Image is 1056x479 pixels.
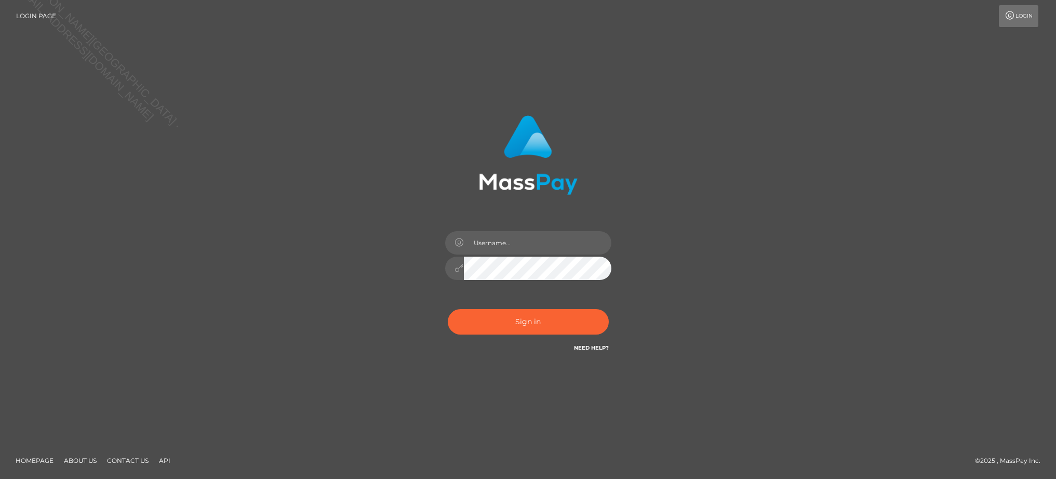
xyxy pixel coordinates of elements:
[479,115,578,195] img: MassPay Login
[999,5,1038,27] a: Login
[103,453,153,469] a: Contact Us
[464,231,611,255] input: Username...
[11,453,58,469] a: Homepage
[975,455,1048,467] div: © 2025 , MassPay Inc.
[155,453,175,469] a: API
[448,309,609,335] button: Sign in
[16,5,56,27] a: Login Page
[574,344,609,351] a: Need Help?
[60,453,101,469] a: About Us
